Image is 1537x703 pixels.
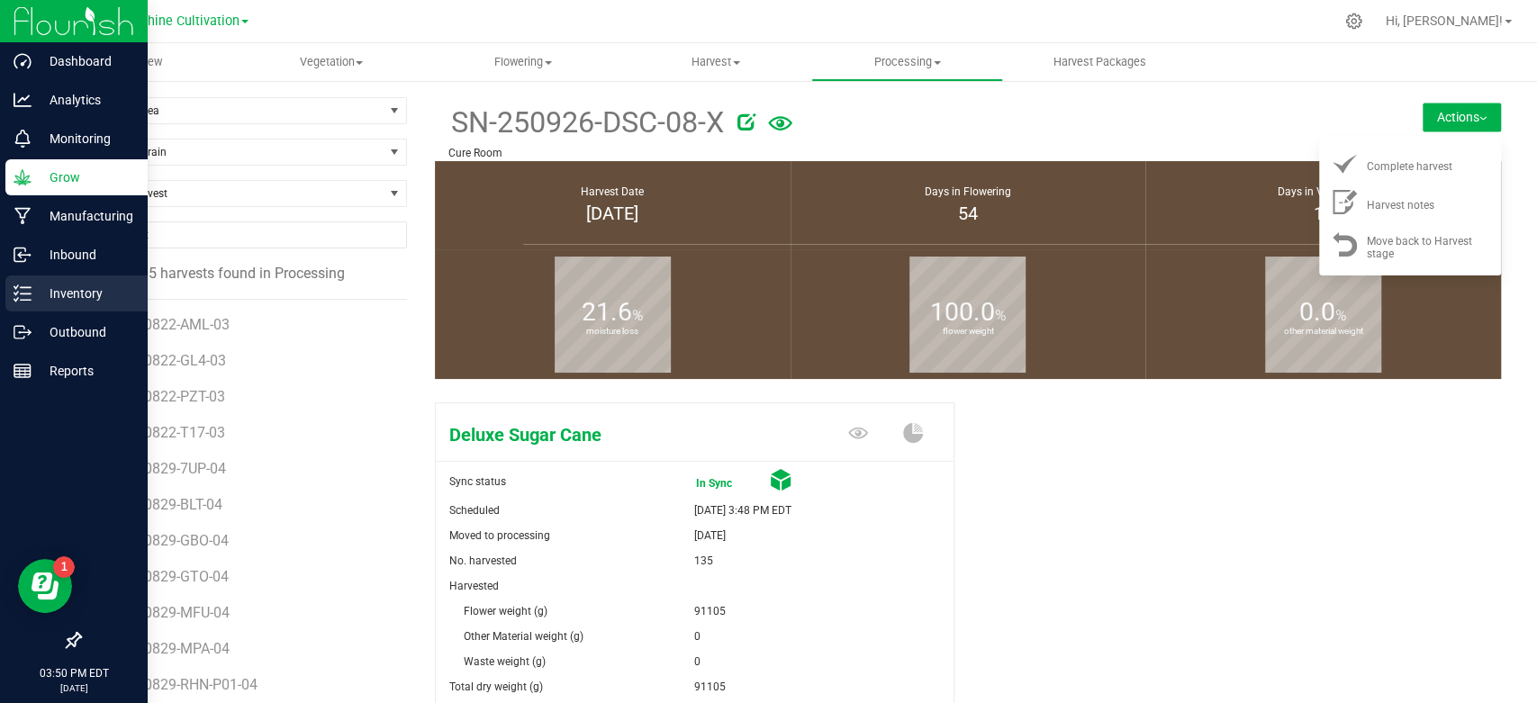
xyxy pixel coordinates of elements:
div: 54 [813,200,1124,227]
span: 91105 [694,674,726,699]
span: SN-250829-RHN-P01-04 [105,676,258,693]
p: Monitoring [32,128,140,149]
span: Hi, [PERSON_NAME]! [1386,14,1503,28]
p: Inventory [32,283,140,304]
inline-svg: Monitoring [14,130,32,148]
group-info-box: Days in flowering [804,161,1133,249]
span: Find a Harvest [80,181,384,206]
group-info-box: Other Material weight % [1159,249,1487,379]
span: Complete harvest [1367,160,1452,173]
span: SN-250822-AML-03 [105,316,230,333]
span: [DATE] 3:48 PM EDT [694,498,791,523]
inline-svg: Analytics [14,91,32,109]
span: Moved to processing [449,529,550,542]
div: 35 harvests found in Processing [79,263,407,284]
b: moisture loss [555,250,671,411]
a: Flowering [428,43,619,81]
inline-svg: Manufacturing [14,207,32,225]
span: SN-250822-PZT-03 [105,388,225,405]
b: other material weight [1265,250,1381,411]
inline-svg: Outbound [14,323,32,341]
span: SN-250829-MFU-04 [105,604,230,621]
p: 03:50 PM EDT [8,665,140,681]
p: Manufacturing [32,205,140,227]
group-info-box: Harvest Date [448,161,777,249]
span: No. harvested [449,554,517,567]
b: flower weight [909,250,1026,411]
p: Inbound [32,244,140,266]
span: Harvest [620,54,810,70]
button: Actions [1423,103,1501,131]
span: Processing [812,54,1002,70]
span: Harvest Packages [1029,54,1171,70]
span: In Sync [696,471,768,496]
span: Move back to Harvest stage [1367,235,1472,260]
span: Total dry weight (g) [449,680,543,693]
span: SN-250926-DSC-08-X [448,101,724,145]
span: SN-250829-MPA-04 [105,640,230,657]
inline-svg: Reports [14,362,32,380]
span: Cured [770,469,791,498]
span: In Sync [694,469,770,498]
p: Dashboard [32,50,140,72]
span: 91105 [694,599,726,624]
group-info-box: Days in vegetation [1159,161,1487,249]
p: [DATE] [8,681,140,695]
inline-svg: Inbound [14,246,32,264]
span: SN-250822-T17-03 [105,424,225,441]
span: Filter by area [80,98,384,123]
span: 0 [694,624,701,649]
p: Grow [32,167,140,188]
iframe: Resource center [18,559,72,613]
span: Sync status [449,475,506,488]
span: 135 [694,548,713,573]
span: SN-250829-GBO-04 [105,532,229,549]
a: Harvest Packages [1003,43,1195,81]
span: SN-250829-7UP-04 [105,460,226,477]
group-info-box: Flower weight % [804,249,1133,379]
span: select [384,98,406,123]
div: Days in Flowering [813,184,1124,200]
inline-svg: Inventory [14,284,32,302]
p: Reports [32,360,140,382]
span: Other Material weight (g) [464,630,583,643]
div: Manage settings [1343,13,1365,30]
span: Deluxe Sugar Cane [436,421,780,448]
div: Harvest Date [457,184,768,200]
div: [DATE] [457,200,768,227]
iframe: Resource center unread badge [53,556,75,578]
p: Outbound [32,321,140,343]
span: Filter by Strain [80,140,384,165]
span: SN-250829-GTO-04 [105,568,229,585]
span: Scheduled [449,504,500,517]
inline-svg: Grow [14,168,32,186]
span: 0 [694,649,701,674]
span: SN-250822-GL4-03 [105,352,226,369]
a: Harvest [619,43,811,81]
a: Vegetation [235,43,427,81]
inline-svg: Dashboard [14,52,32,70]
p: Cure Room [448,145,1310,161]
span: Flowering [429,54,619,70]
span: Sunshine Cultivation [119,14,240,29]
p: Analytics [32,89,140,111]
span: Vegetation [236,54,426,70]
span: Waste weight (g) [464,655,546,668]
span: Harvest notes [1367,199,1434,212]
span: [DATE] [694,523,726,548]
span: Flower weight (g) [464,605,547,617]
div: Days in Vegetation [1168,184,1478,200]
group-info-box: Moisture loss % [448,249,777,379]
a: Processing [811,43,1003,81]
div: 19 [1168,200,1478,227]
span: Harvested [449,580,499,592]
input: NO DATA FOUND [80,222,406,248]
span: SN-250829-BLT-04 [105,496,222,513]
